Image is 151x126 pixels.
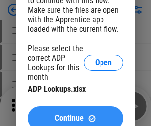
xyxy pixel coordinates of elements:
[84,55,123,71] button: Open
[28,84,123,94] div: ADP Lookups.xlsx
[95,59,112,67] span: Open
[28,44,84,82] div: Please select the correct ADP Lookups for this month
[88,114,96,123] img: Continue
[55,114,84,122] span: Continue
